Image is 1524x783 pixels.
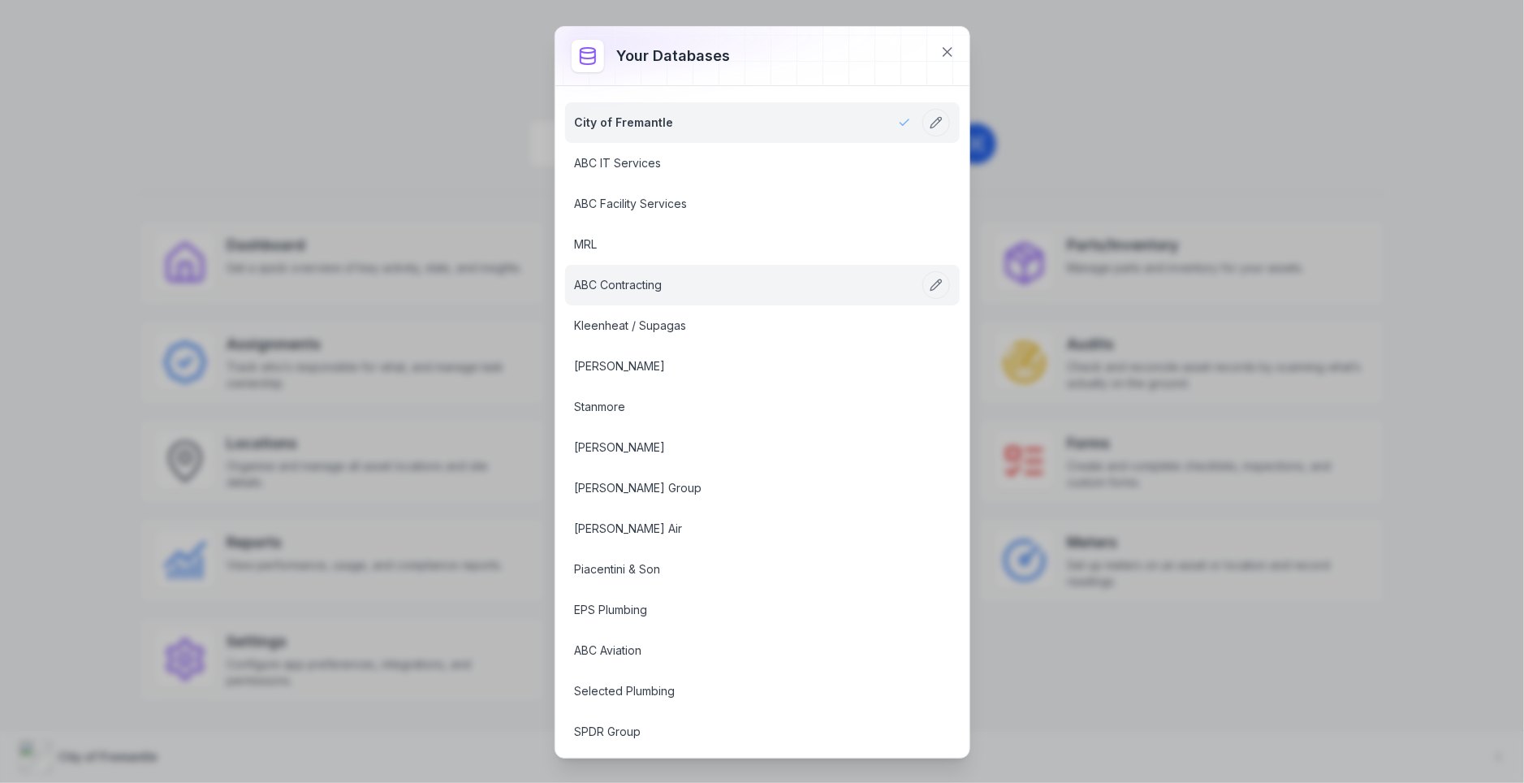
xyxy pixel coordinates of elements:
a: MRL [575,236,911,253]
a: City of Fremantle [575,115,911,131]
a: SPDR Group [575,724,911,740]
a: [PERSON_NAME] [575,439,911,456]
a: [PERSON_NAME] [575,358,911,374]
a: ABC Aviation [575,642,911,659]
a: ABC Facility Services [575,196,911,212]
a: Kleenheat / Supagas [575,318,911,334]
a: [PERSON_NAME] Group [575,480,911,496]
a: ABC Contracting [575,277,911,293]
a: ABC IT Services [575,155,911,171]
a: [PERSON_NAME] Air [575,521,911,537]
a: Piacentini & Son [575,561,911,578]
a: Selected Plumbing [575,683,911,699]
h3: Your databases [617,45,731,67]
a: Stanmore [575,399,911,415]
a: EPS Plumbing [575,602,911,618]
